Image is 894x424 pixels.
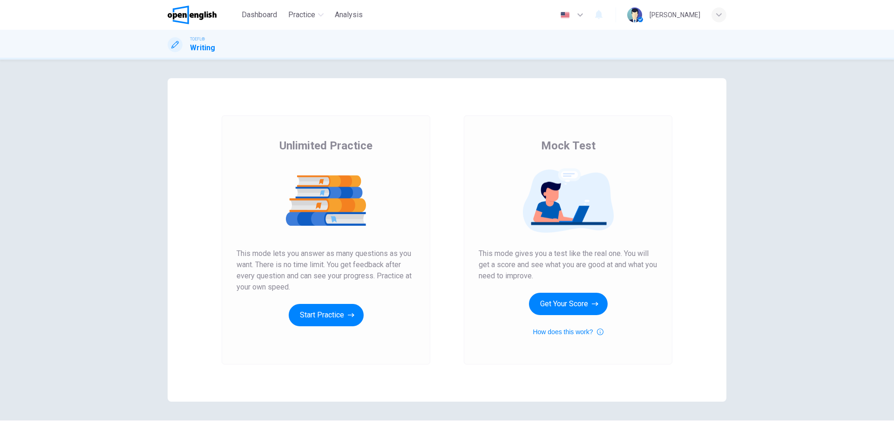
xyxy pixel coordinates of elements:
img: en [559,12,571,19]
span: Practice [288,9,315,20]
button: Practice [284,7,327,23]
span: Dashboard [242,9,277,20]
img: Profile picture [627,7,642,22]
button: Analysis [331,7,366,23]
span: Analysis [335,9,363,20]
span: Mock Test [541,138,596,153]
button: Start Practice [289,304,364,326]
a: OpenEnglish logo [168,6,238,24]
div: [PERSON_NAME] [650,9,700,20]
span: This mode gives you a test like the real one. You will get a score and see what you are good at a... [479,248,657,282]
span: Unlimited Practice [279,138,372,153]
span: This mode lets you answer as many questions as you want. There is no time limit. You get feedback... [237,248,415,293]
img: OpenEnglish logo [168,6,217,24]
h1: Writing [190,42,215,54]
button: How does this work? [533,326,603,337]
button: Get Your Score [529,293,608,315]
button: Dashboard [238,7,281,23]
span: TOEFL® [190,36,205,42]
